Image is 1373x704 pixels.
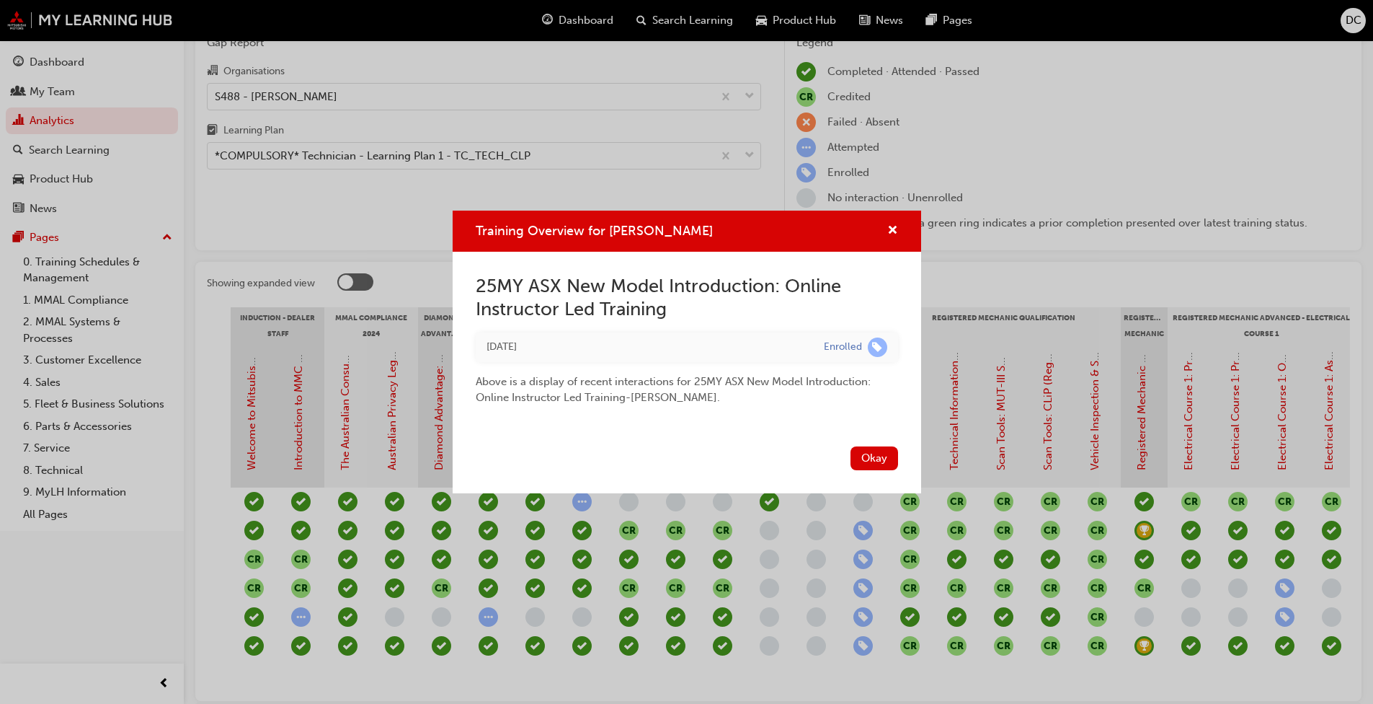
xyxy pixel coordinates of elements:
button: Okay [850,446,898,470]
h2: 25MY ASX New Model Introduction: Online Instructor Led Training [476,275,898,321]
div: Training Overview for ANTONIO GERACE [453,211,921,493]
div: Thu Sep 25 2025 16:14:58 GMT+0930 (Australian Central Standard Time) [486,339,802,356]
button: cross-icon [887,222,898,240]
span: Training Overview for [PERSON_NAME] [476,223,713,239]
div: Enrolled [824,340,862,354]
span: cross-icon [887,225,898,238]
span: learningRecordVerb_ENROLL-icon [868,338,887,357]
div: Above is a display of recent interactions for 25MY ASX New Model Introduction: Online Instructor ... [476,362,898,406]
